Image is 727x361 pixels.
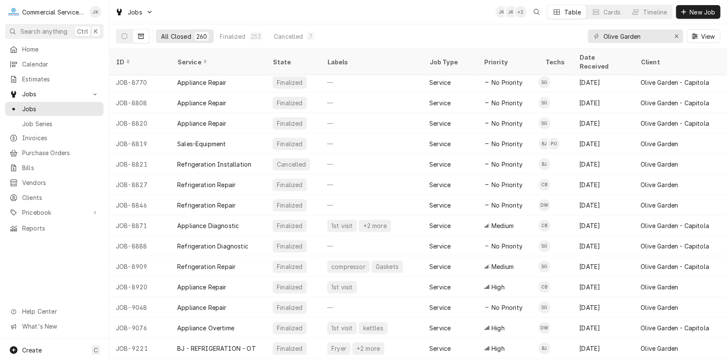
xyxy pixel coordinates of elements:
span: High [491,323,505,332]
div: Olive Garden [641,283,678,292]
div: DW [538,199,550,211]
div: Finalized [276,78,303,87]
div: JK [505,6,517,18]
div: [DATE] [572,154,634,174]
span: Help Center [22,307,98,316]
div: Sebastian Gomez's Avatar [538,240,550,252]
span: Reports [22,224,99,233]
div: Service [429,303,451,312]
div: — [320,297,422,318]
div: Carson Bourdet's Avatar [538,281,550,293]
div: Table [564,8,581,17]
div: Appliance Repair [177,303,227,312]
span: Clients [22,193,99,202]
div: [DATE] [572,72,634,92]
div: Olive Garden [641,303,678,312]
div: Priority [484,58,530,66]
span: Purchase Orders [22,148,99,157]
div: Sebastian Gomez's Avatar [538,301,550,313]
div: 1st visit [330,323,353,332]
div: BJ - REFRIGERATION - OT [177,344,256,353]
span: No Priority [491,180,523,189]
div: Finalized [276,201,303,210]
div: kettles [362,323,384,332]
div: JOB-8909 [109,256,170,277]
div: ID [116,58,162,66]
div: — [320,236,422,256]
div: All Closed [161,32,191,41]
div: Service [429,139,451,148]
div: Service [429,119,451,128]
div: [DATE] [572,236,634,256]
div: 260 [196,32,207,41]
div: JOB-8871 [109,215,170,236]
div: Sebastian Gomez's Avatar [538,260,550,272]
div: Finalized [276,344,303,353]
div: Brandon Johnson's Avatar [538,158,550,170]
span: High [491,344,505,353]
span: No Priority [491,303,523,312]
div: Service [429,180,451,189]
div: Refrigeration Repair [177,180,236,189]
div: [DATE] [572,215,634,236]
div: BJ [538,138,550,150]
span: Invoices [22,133,99,142]
div: DW [538,322,550,334]
div: John Key's Avatar [495,6,507,18]
span: Home [22,45,99,54]
button: Erase input [670,29,683,43]
div: JOB-8808 [109,92,170,113]
div: 253 [251,32,261,41]
div: — [320,133,422,154]
div: Date Received [579,53,625,71]
div: Service [429,78,451,87]
div: + 2 [514,6,526,18]
a: Job Series [5,117,103,131]
button: New Job [676,5,720,19]
a: Reports [5,221,103,235]
div: [DATE] [572,92,634,113]
div: JOB-9048 [109,297,170,318]
div: State [273,58,313,66]
div: JOB-8827 [109,174,170,195]
div: JOB-8821 [109,154,170,174]
div: David Waite's Avatar [538,199,550,211]
a: Go to Jobs [112,5,157,19]
div: Refrigeration Repair [177,262,236,271]
div: Parts Order's Avatar [548,138,560,150]
div: Job Type [429,58,470,66]
div: Olive Garden [641,160,678,169]
div: [DATE] [572,113,634,133]
div: SG [538,301,550,313]
span: No Priority [491,242,523,251]
div: Commercial Service Co. [22,8,85,17]
span: Create [22,347,42,354]
div: JK [89,6,101,18]
div: Brandon Johnson's Avatar [538,342,550,354]
span: Jobs [22,104,99,113]
div: 7 [308,32,313,41]
div: Finalized [220,32,245,41]
div: CB [538,281,550,293]
div: Cancelled [274,32,303,41]
div: Finalized [276,303,303,312]
span: View [699,32,716,41]
button: Search anythingCtrlK [5,24,103,39]
div: [DATE] [572,318,634,338]
div: Client [641,58,721,66]
span: Search anything [20,27,67,36]
div: [DATE] [572,297,634,318]
span: No Priority [491,139,523,148]
div: John Key's Avatar [89,6,101,18]
div: Appliance Repair [177,283,227,292]
div: [DATE] [572,174,634,195]
div: Finalized [276,98,303,107]
div: Techs [545,58,566,66]
div: +2 more [356,344,381,353]
div: [DATE] [572,133,634,154]
div: C [8,6,20,18]
div: +2 more [362,221,387,230]
div: JOB-9221 [109,338,170,358]
div: Cole Bedolla's Avatar [538,179,550,191]
div: Finalized [276,242,303,251]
